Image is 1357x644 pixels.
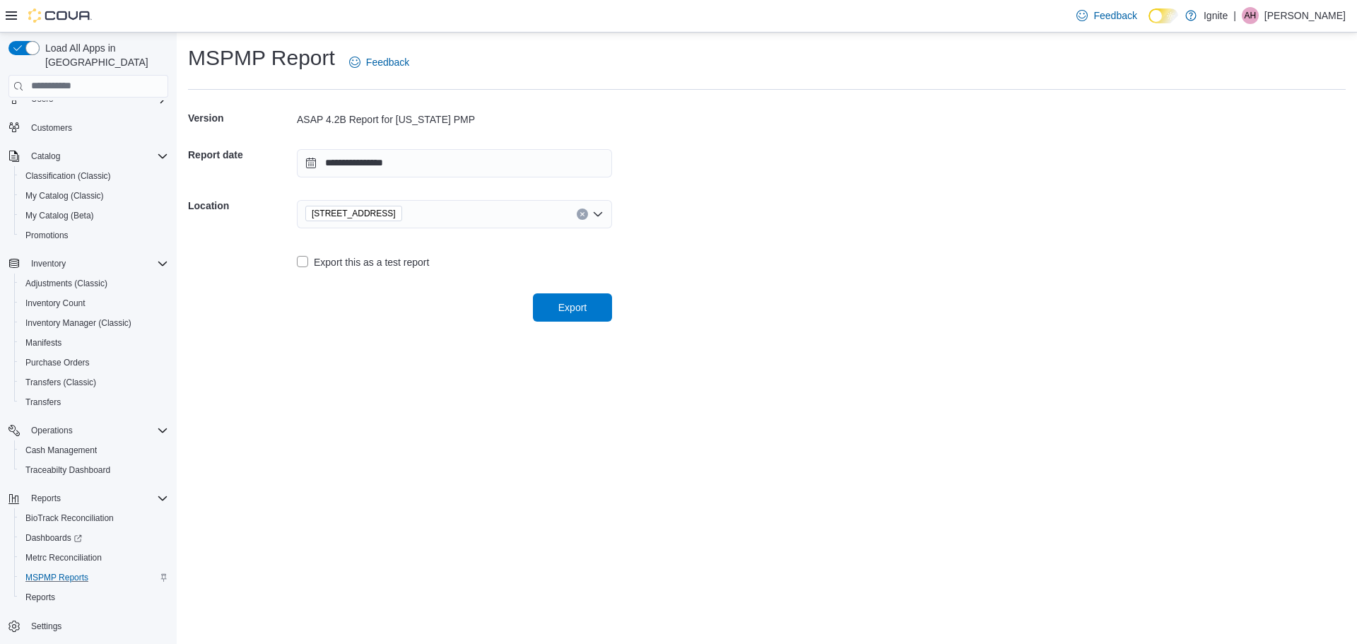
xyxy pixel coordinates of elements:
button: MSPMP Reports [14,568,174,587]
span: Adjustments (Classic) [25,278,107,289]
h5: Report date [188,141,294,169]
a: Classification (Classic) [20,168,117,185]
span: Reports [31,493,61,504]
button: Metrc Reconciliation [14,548,174,568]
span: MSPMP Reports [20,569,168,586]
span: BioTrack Reconciliation [20,510,168,527]
label: Export this as a test report [297,254,429,271]
span: Inventory Manager (Classic) [25,317,131,329]
span: Feedback [366,55,409,69]
button: Transfers (Classic) [14,373,174,392]
a: Settings [25,618,67,635]
span: Metrc Reconciliation [25,552,102,563]
button: Operations [25,422,78,439]
span: Promotions [25,230,69,241]
button: Reports [14,587,174,607]
span: Inventory [31,258,66,269]
span: MSPMP Reports [25,572,88,583]
div: ASAP 4.2B Report for [US_STATE] PMP [297,112,612,127]
a: Feedback [343,48,415,76]
span: Customers [25,119,168,136]
a: Metrc Reconciliation [20,549,107,566]
input: Press the down key to open a popover containing a calendar. [297,149,612,177]
a: Inventory Count [20,295,91,312]
button: Transfers [14,392,174,412]
a: Manifests [20,334,67,351]
button: Settings [3,616,174,636]
input: Dark Mode [1149,8,1178,23]
span: Operations [31,425,73,436]
button: Catalog [3,146,174,166]
span: Reports [25,490,168,507]
span: AH [1245,7,1257,24]
a: My Catalog (Classic) [20,187,110,204]
span: BioTrack Reconciliation [25,513,114,524]
a: BioTrack Reconciliation [20,510,119,527]
span: Traceabilty Dashboard [25,464,110,476]
button: Inventory Count [14,293,174,313]
span: Adjustments (Classic) [20,275,168,292]
button: Inventory [25,255,71,272]
span: Traceabilty Dashboard [20,462,168,479]
button: Inventory [3,254,174,274]
a: Traceabilty Dashboard [20,462,116,479]
span: Purchase Orders [20,354,168,371]
a: Adjustments (Classic) [20,275,113,292]
a: Feedback [1071,1,1142,30]
input: Accessible screen reader label [408,206,409,223]
div: Amanda Hedrick [1242,7,1259,24]
span: Export [558,300,587,315]
h5: Version [188,104,294,132]
span: Customers [31,122,72,134]
img: Cova [28,8,92,23]
a: Customers [25,119,78,136]
button: My Catalog (Beta) [14,206,174,226]
a: Transfers (Classic) [20,374,102,391]
span: My Catalog (Classic) [20,187,168,204]
p: [PERSON_NAME] [1264,7,1346,24]
button: Purchase Orders [14,353,174,373]
span: Inventory Manager (Classic) [20,315,168,332]
span: Operations [25,422,168,439]
span: Transfers (Classic) [25,377,96,388]
span: Cash Management [25,445,97,456]
span: Transfers [25,397,61,408]
button: Manifests [14,333,174,353]
a: Transfers [20,394,66,411]
a: Cash Management [20,442,102,459]
span: Manifests [25,337,61,349]
span: Transfers (Classic) [20,374,168,391]
a: My Catalog (Beta) [20,207,100,224]
span: Catalog [25,148,168,165]
span: Load All Apps in [GEOGRAPHIC_DATA] [40,41,168,69]
span: My Catalog (Classic) [25,190,104,201]
span: Reports [25,592,55,603]
span: Promotions [20,227,168,244]
span: Catalog [31,151,60,162]
button: Adjustments (Classic) [14,274,174,293]
a: Promotions [20,227,74,244]
a: Dashboards [14,528,174,548]
button: Catalog [25,148,66,165]
span: Feedback [1093,8,1136,23]
button: Inventory Manager (Classic) [14,313,174,333]
span: My Catalog (Beta) [25,210,94,221]
span: Metrc Reconciliation [20,549,168,566]
a: MSPMP Reports [20,569,94,586]
span: Classification (Classic) [20,168,168,185]
button: Operations [3,421,174,440]
span: Purchase Orders [25,357,90,368]
a: Inventory Manager (Classic) [20,315,137,332]
button: Traceabilty Dashboard [14,460,174,480]
a: Reports [20,589,61,606]
span: Dashboards [25,532,82,544]
span: My Catalog (Beta) [20,207,168,224]
button: Promotions [14,226,174,245]
button: Reports [25,490,66,507]
span: Manifests [20,334,168,351]
button: BioTrack Reconciliation [14,508,174,528]
span: Inventory [25,255,168,272]
span: Dashboards [20,529,168,546]
button: Reports [3,488,174,508]
button: Open list of options [592,209,604,220]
